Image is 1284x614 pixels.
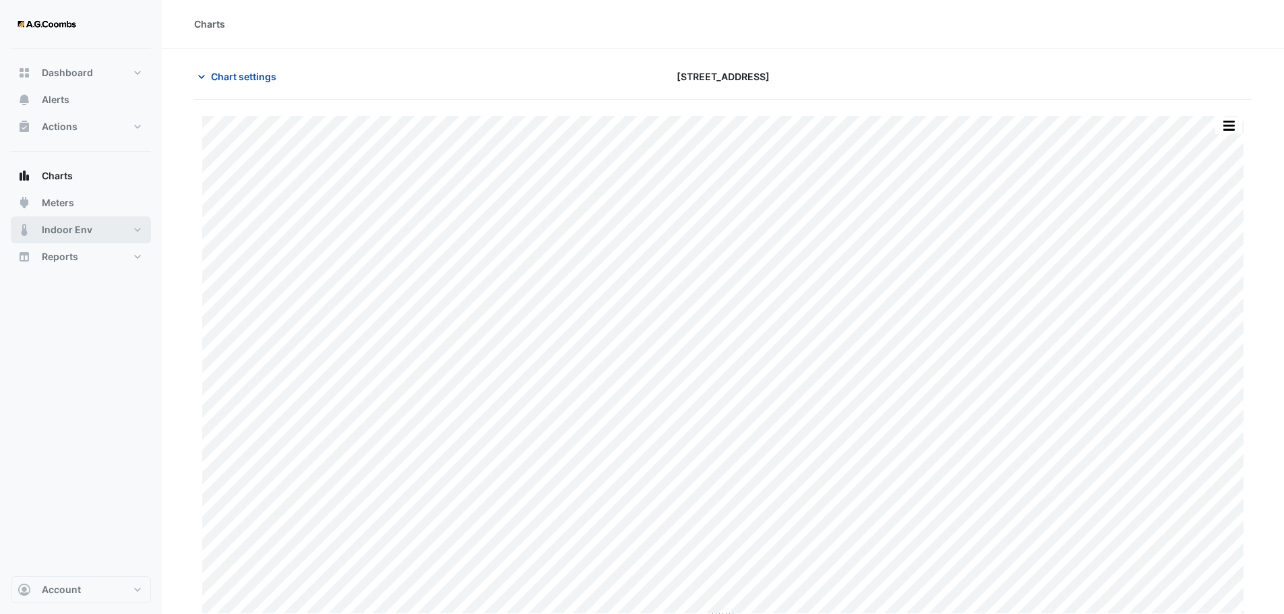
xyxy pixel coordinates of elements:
[11,113,151,140] button: Actions
[42,93,69,106] span: Alerts
[18,169,31,183] app-icon: Charts
[42,583,81,596] span: Account
[18,93,31,106] app-icon: Alerts
[194,65,285,88] button: Chart settings
[16,11,77,38] img: Company Logo
[18,196,31,210] app-icon: Meters
[11,59,151,86] button: Dashboard
[11,243,151,270] button: Reports
[211,69,276,84] span: Chart settings
[42,169,73,183] span: Charts
[677,69,770,84] span: [STREET_ADDRESS]
[42,120,78,133] span: Actions
[11,162,151,189] button: Charts
[18,250,31,264] app-icon: Reports
[11,576,151,603] button: Account
[42,250,78,264] span: Reports
[1215,117,1242,134] button: More Options
[18,120,31,133] app-icon: Actions
[42,196,74,210] span: Meters
[18,223,31,237] app-icon: Indoor Env
[42,66,93,80] span: Dashboard
[194,17,225,31] div: Charts
[11,189,151,216] button: Meters
[42,223,92,237] span: Indoor Env
[18,66,31,80] app-icon: Dashboard
[11,86,151,113] button: Alerts
[11,216,151,243] button: Indoor Env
